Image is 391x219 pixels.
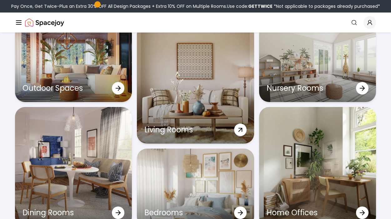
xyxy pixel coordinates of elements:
[144,208,183,218] p: Bedrooms
[248,3,273,9] b: GETTWICE
[227,3,273,9] span: Use code:
[267,208,318,218] p: Home Offices
[11,3,380,9] div: Pay Once, Get Twice-Plus an Extra 30% OFF All Design Packages + Extra 10% OFF on Multiple Rooms.
[23,83,83,93] p: Outdoor Spaces
[144,125,193,135] p: Living Rooms
[25,16,64,29] a: Spacejoy
[25,16,64,29] img: Spacejoy Logo
[273,3,380,9] span: *Not applicable to packages already purchased*
[259,24,376,102] a: Nursery RoomsNursery Rooms
[15,24,132,102] a: Outdoor SpacesOutdoor Spaces
[15,13,376,33] nav: Global
[23,208,74,218] p: Dining Rooms
[267,83,323,93] p: Nursery Rooms
[137,24,254,144] a: Living RoomsLiving Rooms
